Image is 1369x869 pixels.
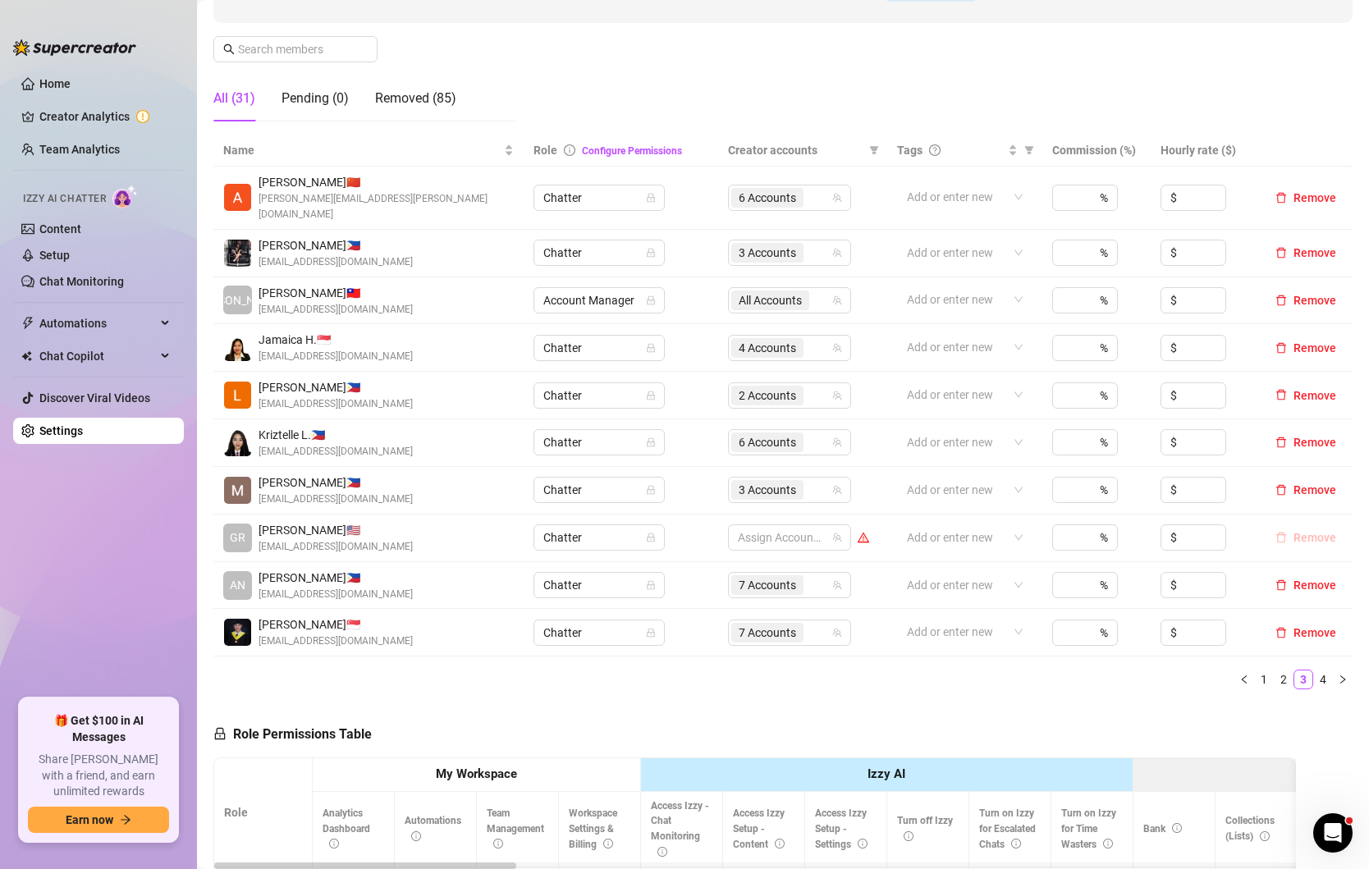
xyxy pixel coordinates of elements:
span: delete [1275,389,1287,400]
span: Remove [1293,483,1336,496]
span: team [832,391,842,400]
th: Hourly rate ($) [1151,135,1259,167]
span: 6 Accounts [739,433,796,451]
span: Chatter [543,430,655,455]
li: 4 [1313,670,1333,689]
span: Collections (Lists) [1225,815,1275,842]
span: lock [646,485,656,495]
span: lock [646,533,656,542]
a: Content [39,222,81,236]
a: 3 [1294,670,1312,688]
span: Share [PERSON_NAME] with a friend, and earn unlimited rewards [28,752,169,800]
span: lock [646,437,656,447]
span: [PERSON_NAME][EMAIL_ADDRESS][PERSON_NAME][DOMAIN_NAME] [259,191,514,222]
span: lock [646,580,656,590]
span: info-circle [1011,839,1021,848]
button: Remove [1269,386,1343,405]
span: Chatter [543,525,655,550]
a: Setup [39,249,70,262]
button: Earn nowarrow-right [28,807,169,833]
th: Name [213,135,524,167]
span: [PERSON_NAME] 🇵🇭 [259,473,413,492]
span: [EMAIL_ADDRESS][DOMAIN_NAME] [259,633,413,649]
span: lock [646,295,656,305]
div: Removed (85) [375,89,456,108]
span: delete [1275,192,1287,204]
a: Team Analytics [39,143,120,156]
button: Remove [1269,623,1343,643]
span: Account Manager [543,288,655,313]
span: [PERSON_NAME] 🇨🇳 [259,173,514,191]
th: Role [214,758,313,867]
span: team [832,485,842,495]
span: team [832,533,842,542]
span: left [1239,675,1249,684]
button: Remove [1269,188,1343,208]
span: info-circle [858,839,868,848]
span: Remove [1293,626,1336,639]
span: 2 Accounts [739,386,796,405]
span: Turn off Izzy [897,815,953,842]
div: All (31) [213,89,255,108]
span: 4 Accounts [739,339,796,357]
a: 4 [1314,670,1332,688]
img: AI Chatter [112,185,138,208]
span: team [832,295,842,305]
span: search [223,43,235,55]
span: [EMAIL_ADDRESS][DOMAIN_NAME] [259,302,413,318]
span: All Accounts [739,291,802,309]
a: Discover Viral Videos [39,391,150,405]
span: Chatter [543,185,655,210]
span: Chatter [543,478,655,502]
span: Chatter [543,620,655,645]
img: Chat Copilot [21,350,32,362]
span: Team Management [487,807,544,850]
span: Role [533,144,557,157]
span: 6 Accounts [739,189,796,207]
span: Analytics Dashboard [323,807,370,850]
span: info-circle [1172,823,1182,833]
span: delete [1275,484,1287,496]
span: Chatter [543,383,655,408]
a: 1 [1255,670,1273,688]
span: Izzy AI Chatter [23,191,106,207]
li: Previous Page [1234,670,1254,689]
span: Access Izzy Setup - Settings [815,807,868,850]
button: Remove [1269,575,1343,595]
span: question-circle [929,144,941,156]
span: [EMAIL_ADDRESS][DOMAIN_NAME] [259,254,413,270]
span: Remove [1293,191,1336,204]
span: Chat Copilot [39,343,156,369]
a: Chat Monitoring [39,275,124,288]
span: team [832,343,842,353]
span: lock [646,193,656,203]
span: 6 Accounts [731,188,804,208]
span: Remove [1293,341,1336,354]
img: logo-BBDzfeDw.svg [13,39,136,56]
span: 7 Accounts [731,623,804,643]
span: thunderbolt [21,317,34,330]
span: lock [213,727,227,740]
span: [EMAIL_ADDRESS][DOMAIN_NAME] [259,492,413,507]
span: info-circle [603,839,613,848]
span: Remove [1293,246,1336,259]
span: info-circle [493,839,503,848]
span: info-circle [1103,839,1113,848]
span: [EMAIL_ADDRESS][DOMAIN_NAME] [259,349,413,364]
a: 2 [1275,670,1293,688]
span: Jamaica H. 🇸🇬 [259,331,413,349]
span: delete [1275,295,1287,306]
strong: Izzy AI [868,766,905,781]
span: Automations [39,310,156,336]
span: 6 Accounts [731,432,804,452]
span: delete [1275,342,1287,354]
span: filter [866,138,882,162]
span: [PERSON_NAME] 🇸🇬 [259,615,413,633]
span: Remove [1293,531,1336,544]
span: Tags [897,141,923,159]
span: team [832,580,842,590]
span: [PERSON_NAME] 🇵🇭 [259,378,413,396]
span: 7 Accounts [739,624,796,642]
button: right [1333,670,1353,689]
span: Creator accounts [728,141,863,159]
